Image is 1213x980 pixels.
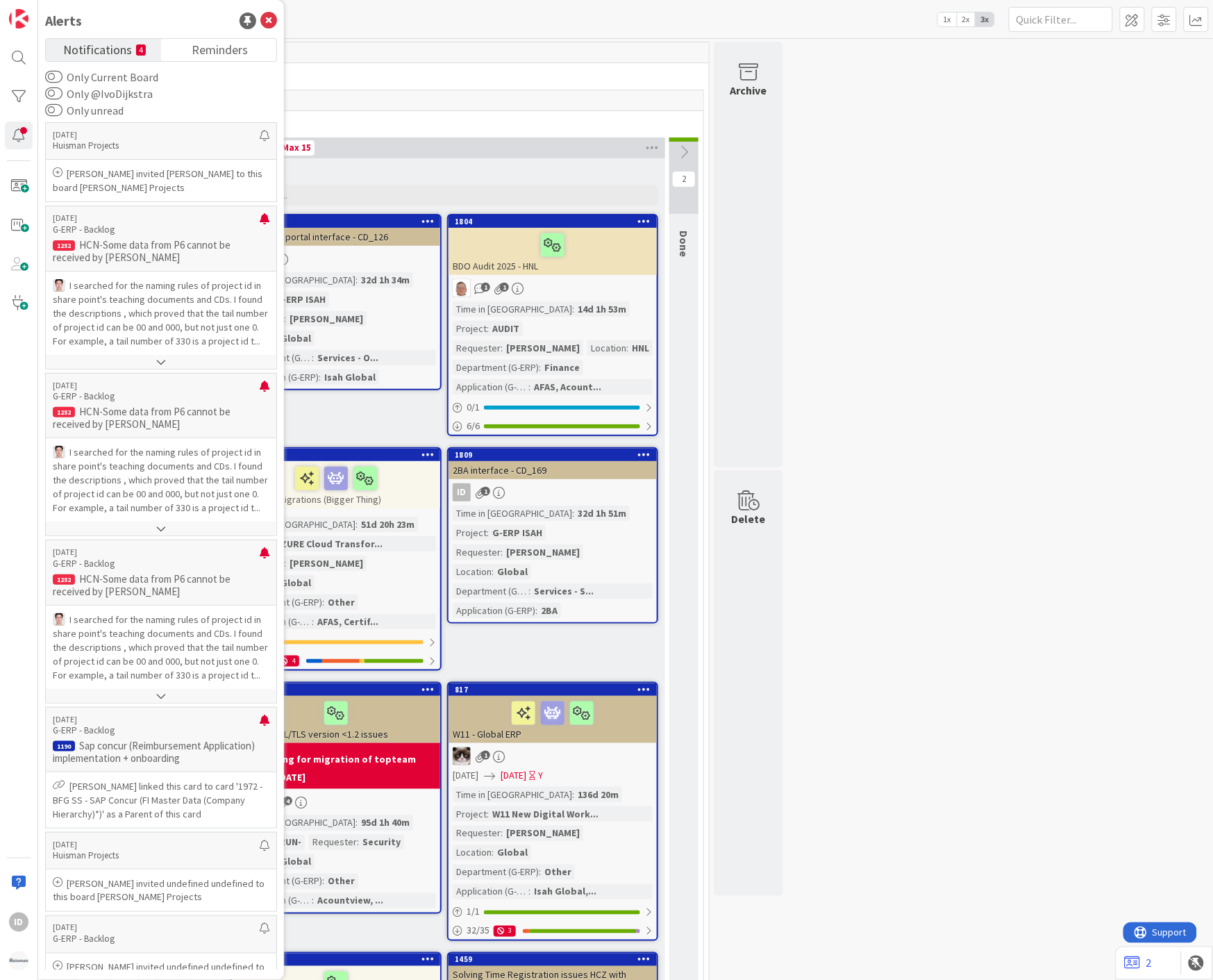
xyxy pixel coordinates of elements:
p: [DATE] [53,130,260,140]
p: HCN-Some data from P6 cannot be received by [PERSON_NAME] [53,406,269,431]
div: Requester [453,826,501,841]
span: : [501,545,503,560]
p: [DATE] [53,923,260,933]
div: Application (G-ERP) [453,379,528,395]
div: BDO Audit 2025 - HNL [449,228,657,275]
div: 32d 1h 51m [574,506,630,521]
span: : [572,787,574,802]
p: [DATE] [53,213,260,223]
div: ID [453,483,471,501]
div: Time in [GEOGRAPHIC_DATA] [236,815,355,831]
div: AZURE Cloud Transfor... [272,536,386,551]
p: Sap concur (Reimbursement Application) implementation + onboarding [53,740,269,765]
p: [DATE] [53,547,260,557]
div: Finance [541,360,583,375]
div: Requester [453,545,501,560]
div: AFAS, Acount... [530,379,605,395]
span: : [284,311,286,326]
div: [PERSON_NAME] [286,556,367,571]
div: 2BA interface - CD_169 [449,461,657,479]
div: Location [587,340,626,356]
div: Location [453,845,492,861]
div: Project [453,806,487,822]
div: 758 [232,683,440,696]
p: I searched for the naming rules of project id in share point's teaching documents and CDs. I foun... [53,613,269,682]
img: ll [53,613,65,626]
p: G-ERP - Backlog [53,390,260,403]
span: : [284,556,286,571]
span: : [539,865,541,880]
span: : [322,595,324,610]
span: 1 [500,283,509,292]
div: Scan for SSL/TLS version <1.2 issues [232,696,440,743]
a: [DATE]G-ERP - Backlog1252HCN-Some data from P6 cannot be received by [PERSON_NAME]llI searched fo... [45,373,277,536]
div: Department (G-ERP) [453,360,539,375]
label: Only @IvoDijkstra [45,85,153,102]
div: 1804 [455,217,657,226]
span: : [535,603,537,618]
span: 1 [481,487,490,496]
div: HNL [628,340,653,356]
div: Application (G-ERP) [453,884,528,899]
span: : [539,360,541,375]
div: Project [453,321,487,336]
p: HCN-Some data from P6 cannot be received by [PERSON_NAME] [53,239,269,264]
div: ID [449,483,657,501]
div: Time in [GEOGRAPHIC_DATA] [453,506,572,521]
p: [DATE] [53,381,260,390]
span: Support [29,2,63,19]
div: lD [449,279,657,297]
div: myHuisman portal interface - CD_126 [232,228,440,246]
div: 18092BA interface - CD_169 [449,449,657,479]
span: [DATE] [453,768,478,783]
button: Only @IvoDijkstra [45,87,62,101]
p: G-ERP - Backlog [53,933,260,946]
div: 95d 1h 40m [358,815,413,831]
div: ID [9,913,28,932]
div: 1810 [232,215,440,228]
div: Global [277,331,315,346]
b: Waiting for migration of topteam [259,754,416,764]
div: ID [232,250,440,268]
span: 2 [672,171,696,188]
div: Requester [453,340,501,356]
div: lD [232,793,440,811]
div: Global [494,845,531,861]
div: [PERSON_NAME] [503,826,583,841]
div: 11/224 [232,652,440,670]
div: Archive [730,82,767,99]
span: 0 / 1 [467,400,480,415]
div: Isah Global,... [530,884,600,899]
div: 758Scan for SSL/TLS version <1.2 issues [232,683,440,743]
label: Only Current Board [45,69,158,85]
span: : [528,379,530,395]
div: [DATE] [276,770,306,785]
span: : [528,583,530,599]
div: 1/1 [449,904,657,921]
div: 817W11 - Global ERP [449,683,657,743]
div: 1130 [232,449,440,461]
p: G-ERP - Backlog [53,724,260,737]
div: Alerts [45,10,82,31]
small: 4 [136,44,146,56]
div: Isah Global [321,369,379,385]
div: G-ERP ISAH [272,292,329,307]
button: Only Current Board [45,70,62,84]
span: ... [151,67,692,81]
div: Time in [GEOGRAPHIC_DATA] [236,517,355,532]
input: Quick Filter... [1009,7,1113,32]
span: : [355,272,358,288]
div: 1190 [53,741,75,751]
div: Time in [GEOGRAPHIC_DATA] [453,787,572,802]
a: 2 [1125,955,1152,972]
p: G-ERP - Backlog [53,558,260,570]
div: Location [453,564,492,579]
div: 32/353 [449,922,657,940]
span: : [312,350,314,365]
div: 6/6 [449,417,657,435]
div: 758 [238,685,440,695]
p: I searched for the naming rules of project id in share point's teaching documents and CDs. I foun... [53,445,269,515]
p: [PERSON_NAME] linked this card to card '1972 - BFG SS - SAP Concur (FI Master Data (Company Hiera... [53,779,269,821]
a: [DATE]G-ERP - Backlog1252HCN-Some data from P6 cannot be received by [PERSON_NAME]llI searched fo... [45,206,277,369]
span: : [355,517,358,532]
